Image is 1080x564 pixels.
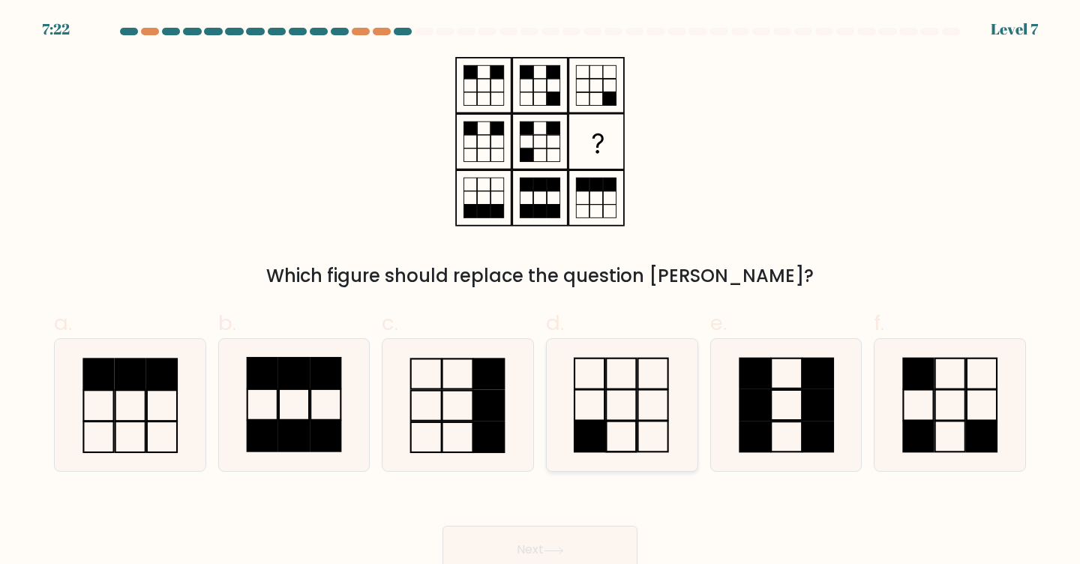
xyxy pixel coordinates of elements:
span: d. [546,308,564,337]
div: Which figure should replace the question [PERSON_NAME]? [63,262,1017,289]
span: e. [710,308,727,337]
span: a. [54,308,72,337]
div: 7:22 [42,18,70,40]
span: c. [382,308,398,337]
span: b. [218,308,236,337]
div: Level 7 [991,18,1038,40]
span: f. [874,308,884,337]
